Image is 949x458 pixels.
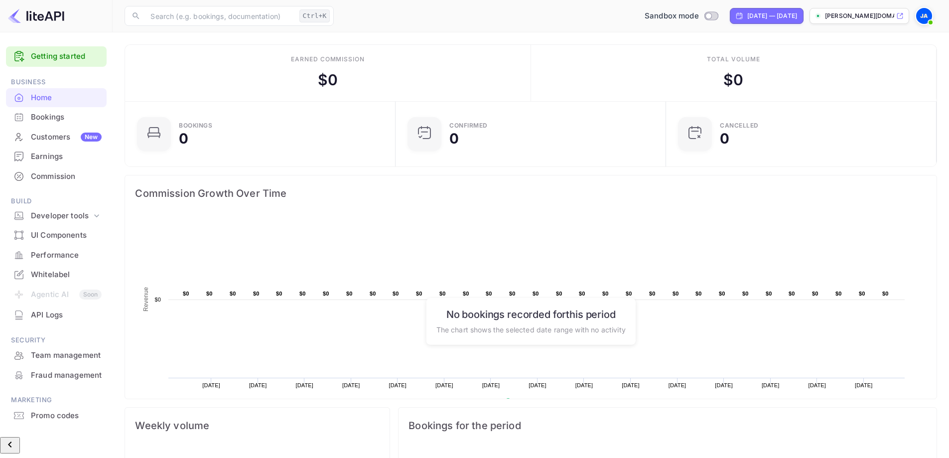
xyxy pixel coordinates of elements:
span: Build [6,196,107,207]
text: [DATE] [575,382,593,388]
div: 0 [179,132,188,146]
text: Revenue [515,398,540,405]
text: [DATE] [296,382,314,388]
text: [DATE] [809,382,826,388]
a: Commission [6,167,107,185]
div: Whitelabel [6,265,107,285]
text: $0 [626,291,632,297]
div: Confirmed [449,123,488,129]
div: Earned commission [291,55,365,64]
div: Home [6,88,107,108]
div: Team management [6,346,107,365]
text: $0 [859,291,865,297]
a: API Logs [6,305,107,324]
text: [DATE] [435,382,453,388]
text: $0 [253,291,260,297]
div: UI Components [6,226,107,245]
text: $0 [766,291,772,297]
text: $0 [882,291,889,297]
p: [PERSON_NAME][DOMAIN_NAME]... [825,11,894,20]
text: [DATE] [482,382,500,388]
div: Commission [31,171,102,182]
text: [DATE] [342,382,360,388]
span: Commission Growth Over Time [135,185,927,201]
a: Getting started [31,51,102,62]
div: Whitelabel [31,269,102,281]
span: Security [6,335,107,346]
div: Fraud management [31,370,102,381]
div: Ctrl+K [299,9,330,22]
div: Click to change the date range period [730,8,804,24]
div: Commission [6,167,107,186]
div: Getting started [6,46,107,67]
div: Bookings [6,108,107,127]
div: Customers [31,132,102,143]
text: $0 [486,291,492,297]
div: API Logs [6,305,107,325]
div: API Logs [31,309,102,321]
text: $0 [370,291,376,297]
text: $0 [695,291,702,297]
text: [DATE] [715,382,733,388]
input: Search (e.g. bookings, documentation) [144,6,295,26]
div: Earnings [31,151,102,162]
h6: No bookings recorded for this period [436,308,626,320]
div: New [81,133,102,142]
text: [DATE] [622,382,640,388]
div: CustomersNew [6,128,107,147]
text: $0 [230,291,236,297]
text: $0 [206,291,213,297]
text: [DATE] [529,382,547,388]
text: [DATE] [203,382,221,388]
a: UI Components [6,226,107,244]
text: $0 [789,291,795,297]
div: 0 [449,132,459,146]
div: Developer tools [6,207,107,225]
text: $0 [393,291,399,297]
text: $0 [323,291,329,297]
text: $0 [346,291,353,297]
div: 0 [720,132,729,146]
text: $0 [509,291,516,297]
img: LiteAPI logo [8,8,64,24]
text: $0 [812,291,818,297]
text: [DATE] [855,382,873,388]
text: $0 [556,291,562,297]
div: Home [31,92,102,104]
a: Earnings [6,147,107,165]
text: $0 [719,291,725,297]
div: UI Components [31,230,102,241]
text: $0 [649,291,656,297]
div: Bookings [31,112,102,123]
div: [DATE] — [DATE] [747,11,797,20]
div: Promo codes [31,410,102,422]
a: Team management [6,346,107,364]
text: $0 [533,291,539,297]
a: CustomersNew [6,128,107,146]
div: Team management [31,350,102,361]
a: Promo codes [6,406,107,425]
text: $0 [155,297,161,303]
span: Sandbox mode [645,10,699,22]
text: $0 [673,291,679,297]
div: Fraud management [6,366,107,385]
text: $0 [579,291,585,297]
text: $0 [602,291,609,297]
a: Whitelabel [6,265,107,284]
text: [DATE] [249,382,267,388]
text: $0 [276,291,282,297]
text: $0 [463,291,469,297]
text: $0 [439,291,446,297]
div: Total volume [707,55,760,64]
div: Performance [6,246,107,265]
div: CANCELLED [720,123,759,129]
a: Bookings [6,108,107,126]
span: Weekly volume [135,418,380,434]
span: Marketing [6,395,107,406]
text: $0 [742,291,749,297]
div: Promo codes [6,406,107,426]
p: The chart shows the selected date range with no activity [436,324,626,334]
text: $0 [299,291,306,297]
div: Performance [31,250,102,261]
div: $ 0 [723,69,743,91]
